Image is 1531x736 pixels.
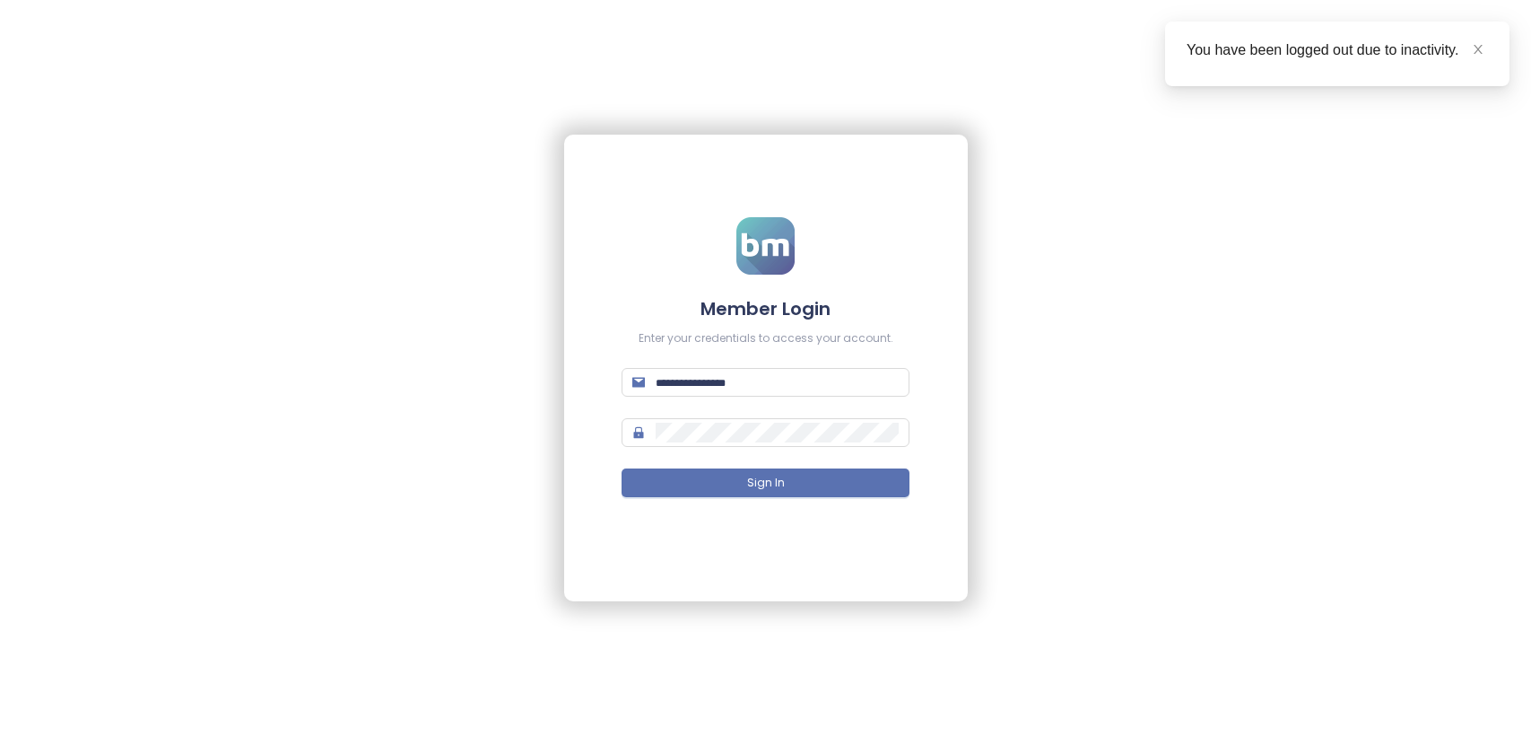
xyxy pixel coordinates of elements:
[1472,43,1484,56] span: close
[632,426,645,439] span: lock
[736,217,795,275] img: logo
[622,330,909,347] div: Enter your credentials to access your account.
[622,296,909,321] h4: Member Login
[632,376,645,389] span: mail
[622,469,909,497] button: Sign In
[747,475,785,492] span: Sign In
[1187,39,1488,61] div: You have been logged out due to inactivity.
